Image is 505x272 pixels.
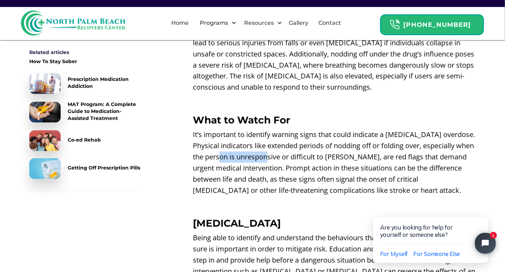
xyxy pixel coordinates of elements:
div: Prescription Medication Addiction [68,76,141,90]
div: Resources [238,12,284,34]
a: Gallery [285,12,312,34]
div: How To Stay Sober [29,58,77,65]
p: ‍ [193,97,476,108]
strong: What to Watch For [193,114,290,126]
img: Header Calendar Icons [390,19,400,30]
div: Programs [198,19,230,27]
p: The physical dangers associated with [MEDICAL_DATA] use are significant, particularly when users ... [193,15,476,93]
div: MAT Program: A Complete Guide to Medication-Assisted Treatment [68,101,141,122]
strong: [PHONE_NUMBER] [404,21,471,29]
strong: [MEDICAL_DATA] [193,218,281,229]
div: Co-ed Rehab [68,137,101,144]
p: It’s important to identify warning signs that could indicate a [MEDICAL_DATA] overdose. Physical ... [193,129,476,196]
div: Resources [242,19,276,27]
p: ‍ [193,200,476,211]
div: Related articles [29,49,141,56]
a: Getting Off Prescription Pills [29,158,141,179]
div: Programs [194,12,238,34]
a: Contact [314,12,345,34]
a: Co-ed Rehab [29,130,141,151]
a: MAT Program: A Complete Guide to Medication-Assisted Treatment [29,101,141,123]
a: Header Calendar Icons[PHONE_NUMBER] [380,11,484,35]
a: Prescription Medication Addiction [29,73,141,94]
iframe: Tidio Chat [359,195,505,272]
a: How To Stay Sober [29,58,141,66]
a: Home [167,12,193,34]
div: Getting Off Prescription Pills [68,165,140,172]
